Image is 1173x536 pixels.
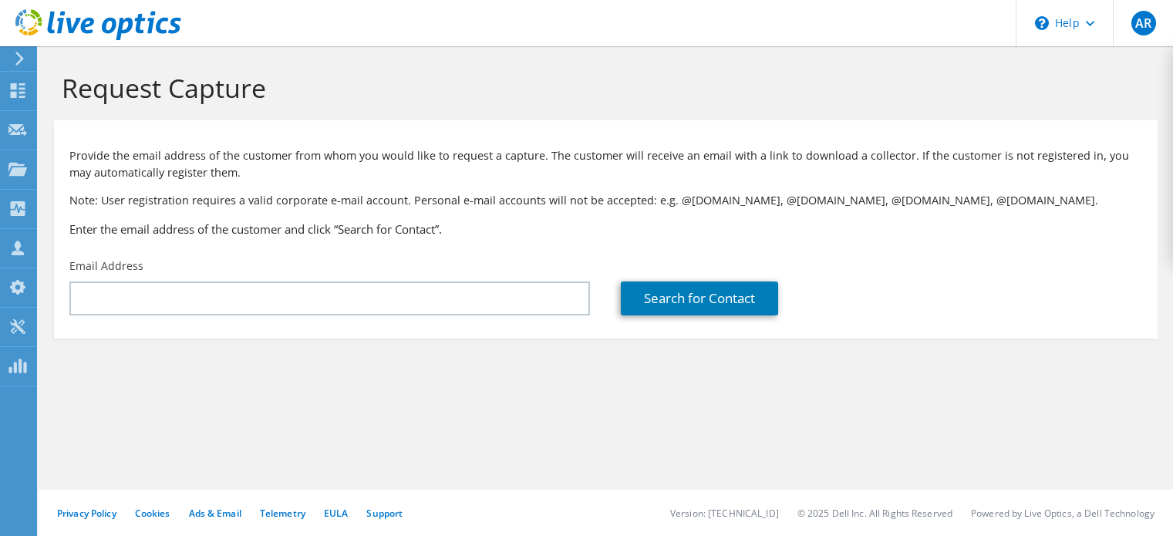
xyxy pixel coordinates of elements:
[1035,16,1049,30] svg: \n
[62,72,1142,104] h1: Request Capture
[260,507,305,520] a: Telemetry
[135,507,170,520] a: Cookies
[1131,11,1156,35] span: AR
[366,507,403,520] a: Support
[324,507,348,520] a: EULA
[69,258,143,274] label: Email Address
[971,507,1154,520] li: Powered by Live Optics, a Dell Technology
[189,507,241,520] a: Ads & Email
[69,147,1142,181] p: Provide the email address of the customer from whom you would like to request a capture. The cust...
[621,281,778,315] a: Search for Contact
[69,221,1142,238] h3: Enter the email address of the customer and click “Search for Contact”.
[69,192,1142,209] p: Note: User registration requires a valid corporate e-mail account. Personal e-mail accounts will ...
[57,507,116,520] a: Privacy Policy
[670,507,779,520] li: Version: [TECHNICAL_ID]
[797,507,952,520] li: © 2025 Dell Inc. All Rights Reserved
